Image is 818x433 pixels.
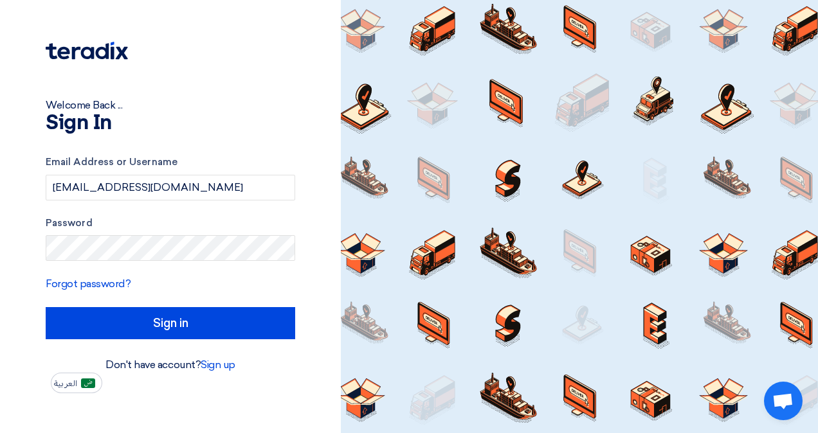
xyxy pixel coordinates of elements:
[46,216,295,231] label: Password
[46,113,295,134] h1: Sign In
[81,378,95,388] img: ar-AR.png
[51,373,102,393] button: العربية
[46,155,295,170] label: Email Address or Username
[46,307,295,339] input: Sign in
[46,42,128,60] img: Teradix logo
[46,175,295,200] input: Enter your business email or username
[46,98,295,113] div: Welcome Back ...
[764,382,803,420] a: Open chat
[46,357,295,373] div: Don't have account?
[46,278,131,290] a: Forgot password?
[201,358,235,371] a: Sign up
[54,379,77,388] span: العربية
